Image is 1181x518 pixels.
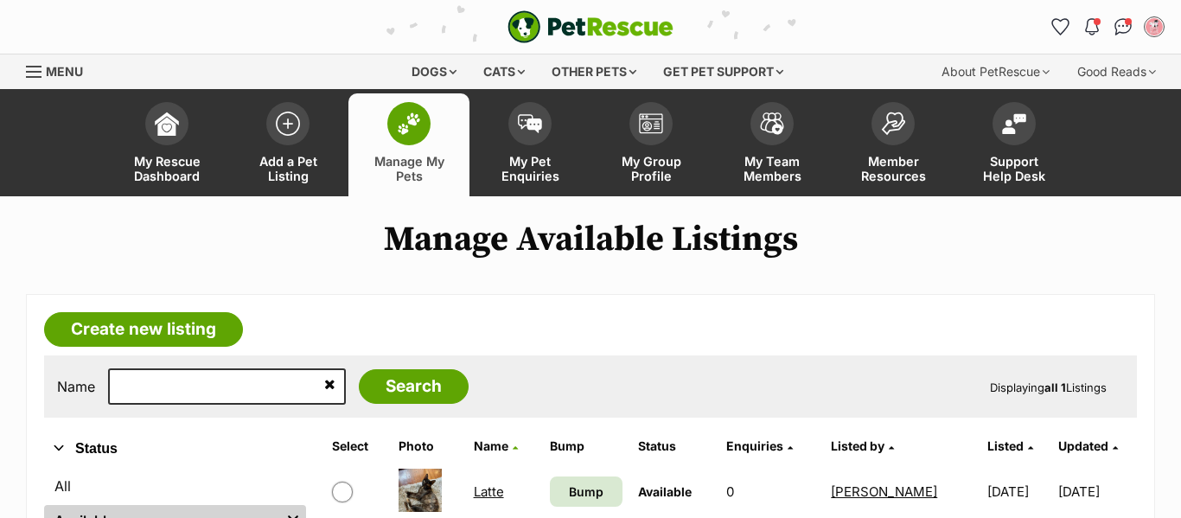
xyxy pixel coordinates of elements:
[249,154,327,183] span: Add a Pet Listing
[46,64,83,79] span: Menu
[726,438,783,453] span: translation missing: en.admin.listings.index.attributes.enquiries
[474,483,504,500] a: Latte
[491,154,569,183] span: My Pet Enquiries
[276,112,300,136] img: add-pet-listing-icon-0afa8454b4691262ce3f59096e99ab1cd57d4a30225e0717b998d2c9b9846f56.svg
[831,483,937,500] a: [PERSON_NAME]
[348,93,469,196] a: Manage My Pets
[359,369,469,404] input: Search
[881,112,905,135] img: member-resources-icon-8e73f808a243e03378d46382f2149f9095a855e16c252ad45f914b54edf8863c.svg
[469,93,590,196] a: My Pet Enquiries
[543,432,629,460] th: Bump
[1058,438,1118,453] a: Updated
[1047,13,1075,41] a: Favourites
[590,93,712,196] a: My Group Profile
[1065,54,1168,89] div: Good Reads
[57,379,95,394] label: Name
[399,54,469,89] div: Dogs
[44,438,306,460] button: Status
[833,93,954,196] a: Member Resources
[733,154,811,183] span: My Team Members
[1047,13,1168,41] ul: Account quick links
[325,432,389,460] th: Select
[638,484,692,499] span: Available
[639,113,663,134] img: group-profile-icon-3fa3cf56718a62981997c0bc7e787c4b2cf8bcc04b72c1350f741eb67cf2f40e.svg
[155,112,179,136] img: dashboard-icon-eb2f2d2d3e046f16d808141f083e7271f6b2e854fb5c12c21221c1fb7104beca.svg
[392,432,465,460] th: Photo
[929,54,1062,89] div: About PetRescue
[539,54,648,89] div: Other pets
[550,476,622,507] a: Bump
[44,312,243,347] a: Create new listing
[1140,13,1168,41] button: My account
[26,54,95,86] a: Menu
[954,93,1075,196] a: Support Help Desk
[651,54,795,89] div: Get pet support
[106,93,227,196] a: My Rescue Dashboard
[1002,113,1026,134] img: help-desk-icon-fdf02630f3aa405de69fd3d07c3f3aa587a6932b1a1747fa1d2bba05be0121f9.svg
[508,10,673,43] img: logo-e224e6f780fb5917bec1dbf3a21bbac754714ae5b6737aabdf751b685950b380.svg
[975,154,1053,183] span: Support Help Desk
[831,438,894,453] a: Listed by
[471,54,537,89] div: Cats
[1078,13,1106,41] button: Notifications
[1044,381,1066,394] strong: all 1
[508,10,673,43] a: PetRescue
[1109,13,1137,41] a: Conversations
[760,112,784,135] img: team-members-icon-5396bd8760b3fe7c0b43da4ab00e1e3bb1a5d9ba89233759b79545d2d3fc5d0d.svg
[44,470,306,502] a: All
[1058,438,1108,453] span: Updated
[990,381,1107,394] span: Displaying Listings
[569,483,603,501] span: Bump
[370,154,448,183] span: Manage My Pets
[987,438,1033,453] a: Listed
[397,112,421,135] img: manage-my-pets-icon-02211641906a0b7f246fdf0571729dbe1e7629f14944591b6c1af311fb30b64b.svg
[1114,18,1133,35] img: chat-41dd97257d64d25036548639549fe6c8038ab92f7586957e7f3b1b290dea8141.svg
[712,93,833,196] a: My Team Members
[474,438,508,453] span: Name
[1085,18,1099,35] img: notifications-46538b983faf8c2785f20acdc204bb7945ddae34d4c08c2a6579f10ce5e182be.svg
[227,93,348,196] a: Add a Pet Listing
[612,154,690,183] span: My Group Profile
[854,154,932,183] span: Member Resources
[726,438,793,453] a: Enquiries
[474,438,518,453] a: Name
[987,438,1024,453] span: Listed
[128,154,206,183] span: My Rescue Dashboard
[831,438,884,453] span: Listed by
[631,432,718,460] th: Status
[518,114,542,133] img: pet-enquiries-icon-7e3ad2cf08bfb03b45e93fb7055b45f3efa6380592205ae92323e6603595dc1f.svg
[1146,18,1163,35] img: Koyna Cortes profile pic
